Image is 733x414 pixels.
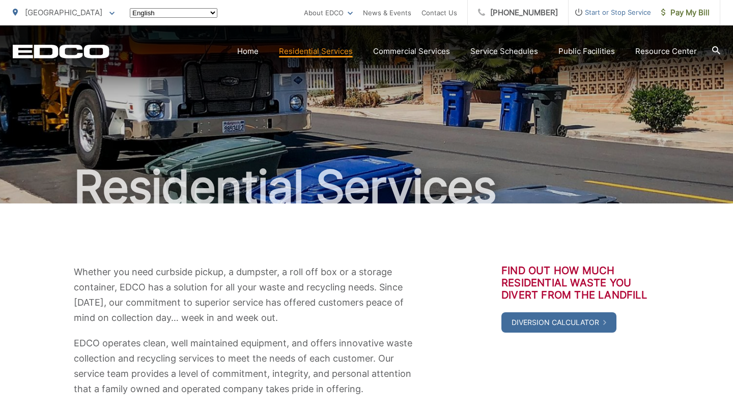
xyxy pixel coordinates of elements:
[237,45,259,57] a: Home
[501,312,616,333] a: Diversion Calculator
[130,8,217,18] select: Select a language
[363,7,411,19] a: News & Events
[13,44,109,58] a: EDCD logo. Return to the homepage.
[421,7,457,19] a: Contact Us
[661,7,710,19] span: Pay My Bill
[558,45,615,57] a: Public Facilities
[373,45,450,57] a: Commercial Services
[279,45,353,57] a: Residential Services
[13,162,720,213] h1: Residential Services
[470,45,538,57] a: Service Schedules
[304,7,353,19] a: About EDCO
[501,264,659,301] h3: Find out how much residential waste you divert from the landfill
[74,336,415,397] p: EDCO operates clean, well maintained equipment, and offers innovative waste collection and recycl...
[635,45,697,57] a: Resource Center
[74,264,415,326] p: Whether you need curbside pickup, a dumpster, a roll off box or a storage container, EDCO has a s...
[25,8,102,17] span: [GEOGRAPHIC_DATA]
